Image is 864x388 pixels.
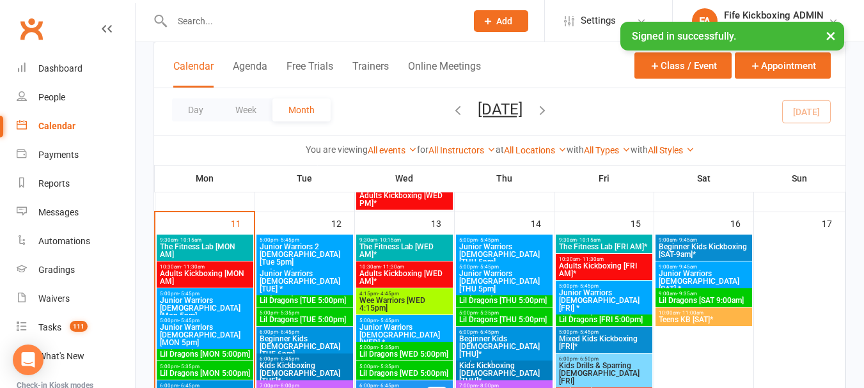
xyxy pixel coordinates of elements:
[259,270,350,293] span: Junior Warriors [DEMOGRAPHIC_DATA] [TUE] *
[272,98,331,121] button: Month
[368,145,417,155] a: All events
[558,262,650,277] span: Adults Kickboxing [FRI AM]*
[558,243,650,251] span: The Fitness Lab [FRI AM]*
[159,243,251,258] span: The Fitness Lab [MON AM]
[17,342,135,371] a: What's New
[38,265,75,275] div: Gradings
[378,364,399,369] span: - 5:35pm
[359,264,450,270] span: 10:30am
[459,297,550,304] span: Lil Dragons [THU 5:00pm]
[38,293,70,304] div: Waivers
[504,145,567,155] a: All Locations
[231,212,254,233] div: 11
[459,329,550,335] span: 6:00pm
[558,256,650,262] span: 10:30am
[159,264,251,270] span: 10:30am
[159,364,251,369] span: 5:00pm
[558,283,650,289] span: 5:00pm
[17,112,135,141] a: Calendar
[459,316,550,323] span: Lil Dragons [THU 5:00pm]
[378,291,399,297] span: - 4:45pm
[648,145,695,155] a: All Styles
[478,100,522,118] button: [DATE]
[259,356,350,362] span: 6:00pm
[255,165,354,192] th: Tue
[259,237,350,243] span: 5:00pm
[658,316,750,323] span: Teens KB [SAT]*
[558,356,650,362] span: 6:00pm
[17,54,135,83] a: Dashboard
[159,350,251,358] span: Lil Dragons [MON 5:00pm]
[558,329,650,335] span: 5:00pm
[753,165,845,192] th: Sun
[159,297,251,320] span: Junior Warriors [DEMOGRAPHIC_DATA] [Mon 5pm]
[580,256,604,262] span: - 11:30am
[567,144,584,155] strong: with
[730,212,753,233] div: 16
[38,351,84,361] div: What's New
[178,291,200,297] span: - 5:45pm
[219,98,272,121] button: Week
[677,264,697,270] span: - 9:45am
[178,237,201,243] span: - 10:15am
[558,362,650,385] span: Kids Drills & Sparring [DEMOGRAPHIC_DATA] [FRI]
[278,237,299,243] span: - 5:45pm
[259,297,350,304] span: Lil Dragons [TUE 5:00pm]
[496,144,504,155] strong: at
[577,283,599,289] span: - 5:45pm
[459,362,550,385] span: Kids Kickboxing [DEMOGRAPHIC_DATA] [THU]*
[581,6,616,35] span: Settings
[359,364,450,369] span: 5:00pm
[155,165,255,192] th: Mon
[359,243,450,258] span: The Fitness Lab [WED AM]*
[378,318,399,323] span: - 5:45pm
[658,237,750,243] span: 9:00am
[478,237,499,243] span: - 5:45pm
[38,150,79,160] div: Payments
[352,60,389,88] button: Trainers
[278,310,299,316] span: - 5:35pm
[38,121,75,131] div: Calendar
[658,243,750,258] span: Beginner Kids Kickboxing [SAT-9am]*
[658,291,750,297] span: 9:00am
[558,316,650,323] span: Lil Dragons [FRI 5:00pm]
[724,21,824,33] div: Fife Kickboxing
[478,329,499,335] span: - 6:45pm
[359,297,450,312] span: Wee Warriors [WED 4:15pm]
[677,291,697,297] span: - 9:35am
[278,356,299,362] span: - 6:45pm
[13,345,43,375] div: Open Intercom Messenger
[577,237,601,243] span: - 10:15am
[159,237,251,243] span: 9:30am
[819,22,842,49] button: ×
[359,270,450,285] span: Adults Kickboxing [WED AM]*
[259,243,350,266] span: Junior Warriors 2 [DEMOGRAPHIC_DATA] [Tue 5pm]
[417,144,428,155] strong: for
[558,289,650,312] span: Junior Warriors [DEMOGRAPHIC_DATA] [FRI] *
[178,364,200,369] span: - 5:35pm
[359,318,450,323] span: 5:00pm
[554,165,654,192] th: Fri
[359,291,450,297] span: 4:15pm
[38,178,70,189] div: Reports
[658,297,750,304] span: Lil Dragons [SAT 9:00am]
[428,145,496,155] a: All Instructors
[577,329,599,335] span: - 5:45pm
[17,227,135,256] a: Automations
[259,310,350,316] span: 5:00pm
[459,270,550,293] span: Junior Warriors [DEMOGRAPHIC_DATA] [THU 5pm]
[735,52,831,79] button: Appointment
[677,237,697,243] span: - 9:45am
[17,169,135,198] a: Reports
[584,145,631,155] a: All Types
[70,321,88,332] span: 111
[359,237,450,243] span: 9:30am
[159,291,251,297] span: 5:00pm
[259,316,350,323] span: Lil Dragons [TUE 5:00pm]
[181,264,205,270] span: - 11:30am
[278,329,299,335] span: - 6:45pm
[558,335,650,350] span: Mixed Kids Kickboxing [FRI]*
[658,270,750,293] span: Junior Warriors [DEMOGRAPHIC_DATA] [SAT] *
[692,8,718,34] div: FA
[259,335,350,358] span: Beginner Kids [DEMOGRAPHIC_DATA] [TUE 6pm]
